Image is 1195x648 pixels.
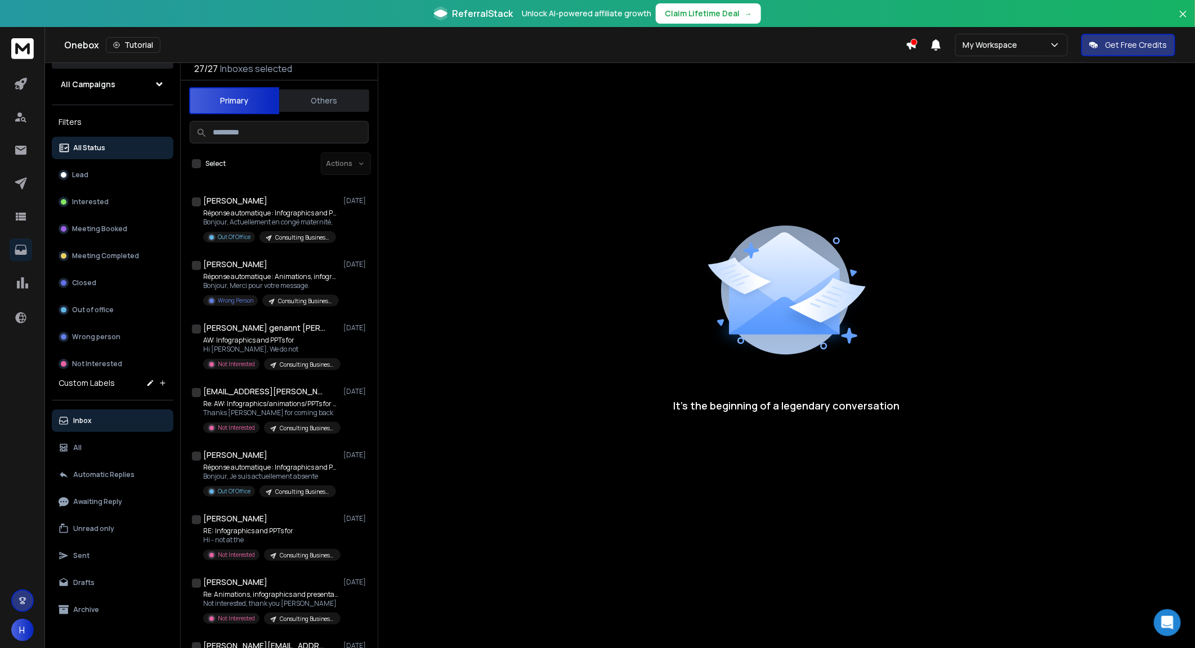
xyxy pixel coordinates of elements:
[73,605,99,614] p: Archive
[343,196,369,205] p: [DATE]
[52,353,173,375] button: Not Interested
[1154,609,1181,636] div: Open Intercom Messenger
[744,8,752,19] span: →
[189,87,279,114] button: Primary
[194,62,218,75] span: 27 / 27
[52,272,173,294] button: Closed
[59,377,115,389] h3: Custom Labels
[52,191,173,213] button: Interested
[203,408,338,417] p: Thanks [PERSON_NAME] for coming back
[203,513,267,524] h1: [PERSON_NAME]
[1081,34,1175,56] button: Get Free Credits
[203,272,338,281] p: Réponse automatique : Animations, infographics
[73,416,92,425] p: Inbox
[64,37,906,53] div: Onebox
[343,323,369,332] p: [DATE]
[218,360,255,368] p: Not Interested
[72,305,114,314] p: Out of office
[218,614,255,623] p: Not Interested
[52,114,173,130] h3: Filters
[72,197,109,206] p: Interested
[11,619,34,641] button: H
[656,3,761,24] button: Claim Lifetime Deal→
[203,449,267,461] h1: [PERSON_NAME]
[52,218,173,240] button: Meeting Booked
[72,332,120,341] p: Wrong person
[203,599,338,608] p: Not interested, thank you [PERSON_NAME]
[203,209,338,218] p: Réponse automatique : Infographics and PPTs
[343,514,369,523] p: [DATE]
[279,88,369,113] button: Others
[218,487,250,496] p: Out Of Office
[203,386,327,397] h1: [EMAIL_ADDRESS][PERSON_NAME][DOMAIN_NAME]
[72,224,127,233] p: Meeting Booked
[203,345,338,354] p: Hi [PERSON_NAME], We do not
[203,322,327,334] h1: [PERSON_NAME] genannt [PERSON_NAME]
[203,218,338,227] p: Bonjour, Actuellement en congé maternité,
[343,260,369,269] p: [DATE]
[52,490,173,513] button: Awaiting Reply
[72,359,122,368] p: Not Interested
[218,424,255,432] p: Not Interested
[275,233,329,242] p: Consulting Businesses
[203,399,338,408] p: Re: AW: Infographics/animations/PPTs for KPMG,
[205,159,226,168] label: Select
[72,278,96,287] p: Closed
[278,297,332,305] p: Consulting Businesses
[52,409,173,432] button: Inbox
[218,551,255,559] p: Not Interested
[522,8,651,19] p: Unlock AI-powered affiliate growth
[203,535,338,544] p: Hi - not at the
[203,259,267,270] h1: [PERSON_NAME]
[52,436,173,459] button: All
[52,245,173,267] button: Meeting Completed
[1105,39,1167,51] p: Get Free Credits
[343,578,369,587] p: [DATE]
[73,551,89,560] p: Sent
[343,387,369,396] p: [DATE]
[203,336,338,345] p: AW: Infographics and PPTs for
[61,79,115,90] h1: All Campaigns
[203,472,338,481] p: Bonjour, Je suis actuellement absente
[73,578,95,587] p: Drafts
[218,296,253,305] p: Wrong Person
[280,551,334,560] p: Consulting Businesses
[203,195,267,206] h1: [PERSON_NAME]
[73,524,114,533] p: Unread only
[72,170,88,179] p: Lead
[72,251,139,260] p: Meeting Completed
[275,488,329,496] p: Consulting Businesses
[52,463,173,486] button: Automatic Replies
[203,281,338,290] p: Bonjour, Merci pour votre message.
[218,233,250,241] p: Out Of Office
[343,451,369,460] p: [DATE]
[73,470,135,479] p: Automatic Replies
[963,39,1022,51] p: My Workspace
[73,443,82,452] p: All
[203,526,338,535] p: RE: Infographics and PPTs for
[52,137,173,159] button: All Status
[280,424,334,433] p: Consulting Businesses
[52,73,173,96] button: All Campaigns
[203,577,267,588] h1: [PERSON_NAME]
[203,463,338,472] p: Réponse automatique : Infographics and PPTs
[220,62,292,75] h3: Inboxes selected
[52,299,173,321] button: Out of office
[52,517,173,540] button: Unread only
[280,361,334,369] p: Consulting Businesses
[674,398,900,413] p: It’s the beginning of a legendary conversation
[280,615,334,623] p: Consulting Businesses
[52,326,173,348] button: Wrong person
[106,37,160,53] button: Tutorial
[52,598,173,621] button: Archive
[1176,7,1190,34] button: Close banner
[73,497,122,506] p: Awaiting Reply
[452,7,513,20] span: ReferralStack
[52,164,173,186] button: Lead
[73,143,105,152] p: All Status
[203,590,338,599] p: Re: Animations, infographics and presentations
[52,544,173,567] button: Sent
[52,571,173,594] button: Drafts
